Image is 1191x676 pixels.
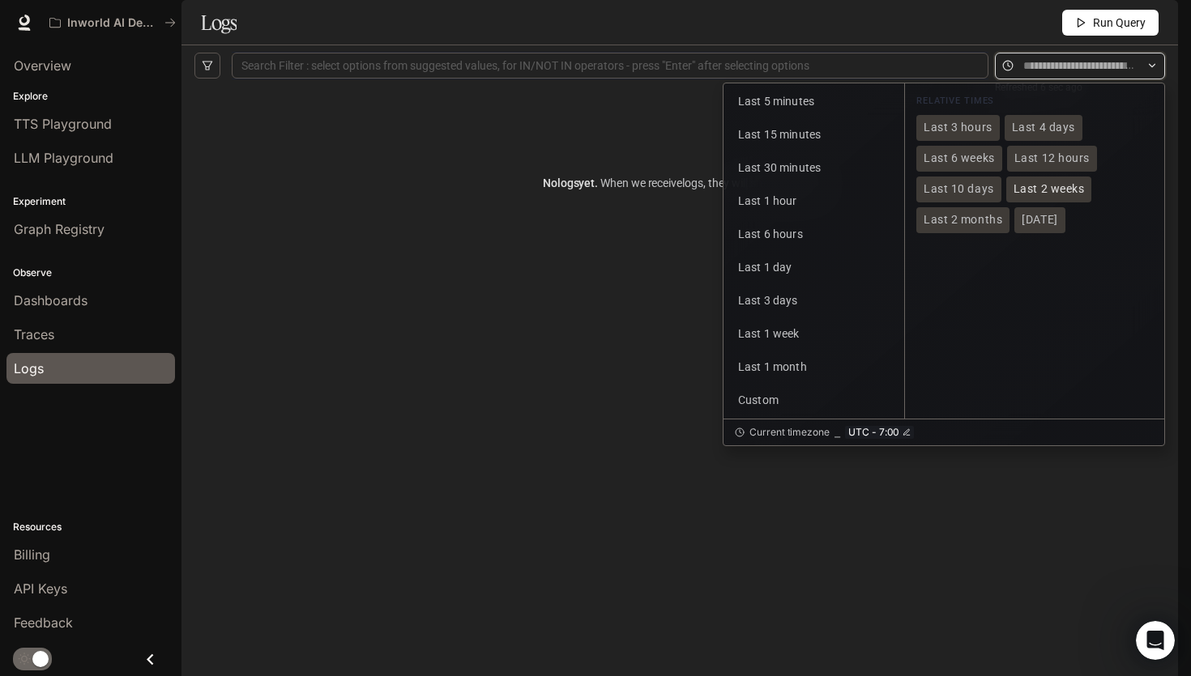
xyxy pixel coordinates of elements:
button: Last 3 days [727,286,901,316]
span: Last 15 minutes [738,128,821,141]
span: Last 5 minutes [738,95,814,108]
span: Last 10 days [924,182,994,196]
span: Last 3 days [738,294,798,307]
span: Last 6 hours [738,227,803,240]
button: Last 15 minutes [727,120,901,150]
span: Custom [738,393,779,406]
div: ⎯ [835,426,840,439]
span: When we receive logs , they will show up here [598,176,817,189]
span: Last 12 hours [1014,151,1090,165]
span: Current timezone [749,426,830,439]
button: Run Query [1062,10,1159,36]
button: Last 6 hours [727,219,901,249]
button: Last 10 days [916,176,1001,202]
button: Last 1 month [727,352,901,382]
button: filter [194,53,220,79]
button: Last 4 days [1005,115,1082,141]
article: No logs yet. [543,174,817,192]
h1: Logs [201,6,237,39]
span: [DATE] [1022,213,1057,227]
span: Last 4 days [1012,121,1075,134]
span: Last 1 day [738,261,792,274]
span: UTC - 7:00 [848,426,899,439]
span: Last 30 minutes [738,161,821,174]
article: Refreshed 6 sec ago [995,80,1082,96]
button: Last 12 hours [1007,146,1097,172]
span: Last 1 month [738,360,807,373]
button: All workspaces [42,6,183,39]
button: Last 6 weeks [916,146,1002,172]
button: Last 2 months [916,207,1010,233]
span: Last 2 months [924,213,1002,227]
span: Last 1 week [738,327,800,340]
button: Custom [727,385,901,415]
p: Inworld AI Demos [67,16,158,30]
div: RELATIVE TIMES [916,94,1153,115]
span: Last 2 weeks [1014,182,1085,196]
span: Last 1 hour [738,194,797,207]
span: filter [202,60,213,71]
button: Last 30 minutes [727,153,901,183]
button: UTC - 7:00 [845,426,914,439]
span: Last 3 hours [924,121,992,134]
button: Last 1 week [727,319,901,349]
button: Last 3 hours [916,115,1000,141]
iframe: Intercom live chat [1136,621,1175,660]
button: Last 5 minutes [727,87,901,117]
button: Last 2 weeks [1006,176,1092,202]
button: Last 1 hour [727,186,901,216]
button: Last 1 day [727,253,901,283]
span: Run Query [1093,14,1146,32]
button: [DATE] [1014,207,1065,233]
span: Last 6 weeks [924,151,995,165]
